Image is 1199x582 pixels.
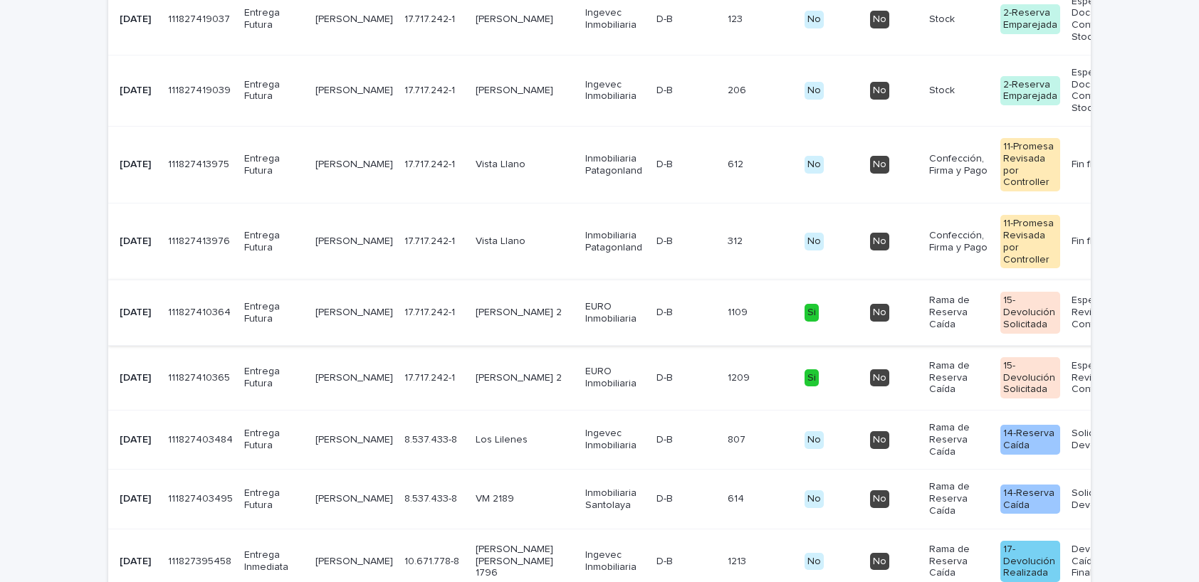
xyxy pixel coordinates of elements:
[315,434,393,446] p: [PERSON_NAME]
[244,79,304,103] p: Entrega Futura
[1000,138,1060,191] div: 11-Promesa Revisada por Controller
[476,236,574,248] p: Vista Llano
[656,156,676,171] p: D-B
[168,11,233,26] p: 111827419037
[404,156,458,171] p: 17.717.242-1
[805,431,824,449] div: No
[929,544,989,579] p: Rama de Reserva Caída
[120,556,157,568] p: [DATE]
[476,307,574,319] p: [PERSON_NAME] 2
[1072,487,1131,512] p: Solicitar Devolución
[1072,236,1131,248] p: Fin flujo RPS
[805,233,824,250] div: No
[315,85,393,97] p: [PERSON_NAME]
[1072,67,1131,115] p: Esperando Docs para Conf de Stock
[805,490,824,508] div: No
[805,369,819,387] div: Si
[244,428,304,452] p: Entrega Futura
[805,156,824,174] div: No
[315,493,393,505] p: [PERSON_NAME]
[476,159,574,171] p: Vista Llano
[870,82,889,100] div: No
[870,233,889,250] div: No
[929,360,989,396] p: Rama de Reserva Caída
[585,301,645,325] p: EURO Inmobiliaria
[728,82,749,97] p: 206
[315,14,393,26] p: [PERSON_NAME]
[585,153,645,177] p: Inmobiliaria Patagonland
[404,431,460,446] p: 8.537.433-8
[244,549,304,573] p: Entrega Inmediata
[585,487,645,512] p: Inmobiliaria Santolaya
[656,304,676,319] p: D-B
[476,14,574,26] p: [PERSON_NAME]
[728,431,748,446] p: 807
[1000,4,1060,34] div: 2-Reserva Emparejada
[168,304,234,319] p: 111827410364
[929,422,989,457] p: Rama de Reserva Caída
[244,366,304,390] p: Entrega Futura
[1072,159,1131,171] p: Fin flujo RPS
[168,490,236,505] p: 111827403495
[476,434,574,446] p: Los Lilenes
[1000,357,1060,398] div: 15-Devolución Solicitada
[870,11,889,28] div: No
[404,11,458,26] p: 17.717.242-1
[476,372,574,384] p: [PERSON_NAME] 2
[870,431,889,449] div: No
[120,434,157,446] p: [DATE]
[315,236,393,248] p: [PERSON_NAME]
[728,304,750,319] p: 1109
[120,236,157,248] p: [DATE]
[929,230,989,254] p: Confección, Firma y Pago
[929,14,989,26] p: Stock
[1072,360,1131,396] p: Esperando Revisión de Contabilidad
[728,11,745,26] p: 123
[404,369,458,384] p: 17.717.242-1
[1000,292,1060,333] div: 15-Devolución Solicitada
[656,82,676,97] p: D-B
[404,304,458,319] p: 17.717.242-1
[870,304,889,322] div: No
[404,233,458,248] p: 17.717.242-1
[728,369,753,384] p: 1209
[168,369,233,384] p: 111827410365
[585,549,645,573] p: Ingevec Inmobiliaria
[805,304,819,322] div: Si
[1000,215,1060,268] div: 11-Promesa Revisada por Controller
[728,156,746,171] p: 612
[168,156,232,171] p: 111827413975
[870,553,889,571] div: No
[315,556,393,568] p: [PERSON_NAME]
[585,230,645,254] p: Inmobiliaria Patagonland
[585,79,645,103] p: Ingevec Inmobiliaria
[168,82,234,97] p: 111827419039
[476,493,574,505] p: VM 2189
[244,301,304,325] p: Entrega Futura
[244,230,304,254] p: Entrega Futura
[1000,76,1060,106] div: 2-Reserva Emparejada
[168,233,233,248] p: 111827413976
[244,487,304,512] p: Entrega Futura
[728,553,749,568] p: 1213
[656,11,676,26] p: D-B
[870,490,889,508] div: No
[656,431,676,446] p: D-B
[120,493,157,505] p: [DATE]
[1072,295,1131,330] p: Esperando Revisión de Contabilidad
[805,11,824,28] div: No
[1072,544,1131,579] p: Devolución Caída Finalizada
[1000,425,1060,455] div: 14-Reserva Caída
[315,159,393,171] p: [PERSON_NAME]
[244,7,304,31] p: Entrega Futura
[120,85,157,97] p: [DATE]
[120,159,157,171] p: [DATE]
[929,153,989,177] p: Confección, Firma y Pago
[805,553,824,571] div: No
[870,156,889,174] div: No
[656,233,676,248] p: D-B
[476,544,574,579] p: [PERSON_NAME] [PERSON_NAME] 1796
[585,7,645,31] p: Ingevec Inmobiliaria
[1072,428,1131,452] p: Solicitar Devolución
[168,553,234,568] p: 111827395458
